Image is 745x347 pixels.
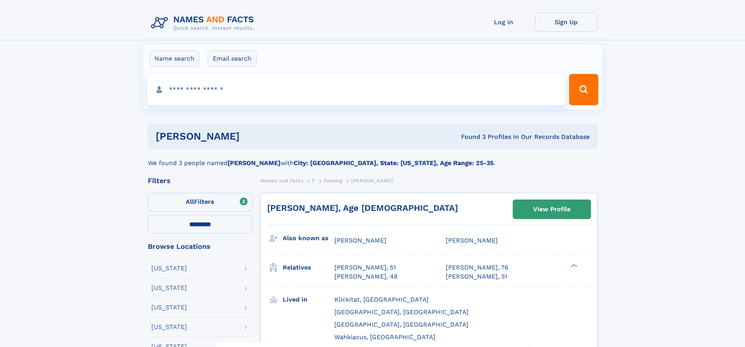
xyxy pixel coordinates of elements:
span: [PERSON_NAME] [351,178,393,183]
b: [PERSON_NAME] [228,159,280,167]
div: Browse Locations [148,243,253,250]
span: Wahkiacus, [GEOGRAPHIC_DATA] [334,333,435,341]
span: [PERSON_NAME] [334,237,386,244]
a: [PERSON_NAME], 51 [446,272,507,281]
div: ❯ [569,263,578,268]
h3: Lived in [283,293,334,306]
a: [PERSON_NAME], Age [DEMOGRAPHIC_DATA] [267,203,458,213]
a: Log In [472,13,535,32]
span: [GEOGRAPHIC_DATA], [GEOGRAPHIC_DATA] [334,321,469,328]
a: [PERSON_NAME], 51 [334,263,396,272]
a: [PERSON_NAME], 76 [446,263,508,272]
span: Klickitat, [GEOGRAPHIC_DATA] [334,296,429,303]
h3: Relatives [283,261,334,274]
div: [US_STATE] [151,304,187,311]
a: Fanning [324,176,342,185]
span: [GEOGRAPHIC_DATA], [GEOGRAPHIC_DATA] [334,308,469,316]
span: Fanning [324,178,342,183]
a: [PERSON_NAME], 48 [334,272,398,281]
div: [US_STATE] [151,265,187,271]
a: Sign Up [535,13,598,32]
span: [PERSON_NAME] [446,237,498,244]
img: Logo Names and Facts [148,13,260,34]
b: City: [GEOGRAPHIC_DATA], State: [US_STATE], Age Range: 25-35 [294,159,494,167]
span: All [186,198,194,205]
div: We found 3 people named with . [148,149,598,168]
h3: Also known as [283,232,334,245]
button: Search Button [569,74,598,105]
label: Name search [149,50,199,67]
div: [US_STATE] [151,324,187,330]
div: Filters [148,177,253,184]
input: search input [147,74,566,105]
a: F [312,176,315,185]
label: Email search [208,50,257,67]
h1: [PERSON_NAME] [156,131,350,141]
span: F [312,178,315,183]
a: Names and Facts [260,176,303,185]
div: Found 3 Profiles In Our Records Database [350,133,590,141]
a: View Profile [513,200,591,219]
div: View Profile [533,200,571,218]
label: Filters [148,193,253,212]
div: [US_STATE] [151,285,187,291]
